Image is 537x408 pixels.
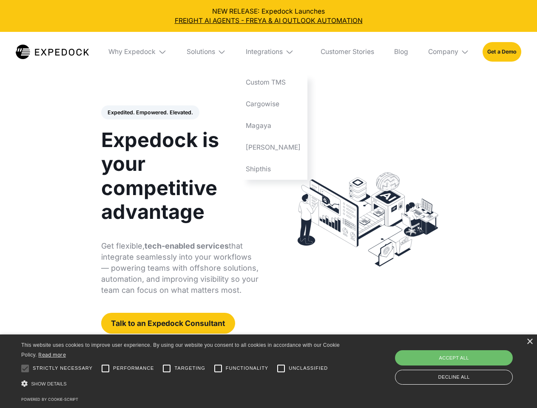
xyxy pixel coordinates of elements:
[101,313,235,334] a: Talk to an Expedock Consultant
[108,48,156,56] div: Why Expedock
[187,48,215,56] div: Solutions
[102,32,173,72] div: Why Expedock
[180,32,233,72] div: Solutions
[239,158,307,180] a: Shipthis
[421,32,476,72] div: Company
[239,72,307,93] a: Custom TMS
[21,342,340,358] span: This website uses cookies to improve user experience. By using our website you consent to all coo...
[31,381,67,386] span: Show details
[174,365,205,372] span: Targeting
[239,136,307,158] a: [PERSON_NAME]
[38,351,66,358] a: Read more
[101,241,259,296] p: Get flexible, that integrate seamlessly into your workflows — powering teams with offshore soluti...
[387,32,415,72] a: Blog
[428,48,458,56] div: Company
[483,42,521,61] a: Get a Demo
[239,115,307,136] a: Magaya
[113,365,154,372] span: Performance
[289,365,328,372] span: Unclassified
[226,365,268,372] span: Functionality
[101,128,259,224] h1: Expedock is your competitive advantage
[145,241,229,250] strong: tech-enabled services
[239,72,307,180] nav: Integrations
[7,16,531,25] a: FREIGHT AI AGENTS - FREYA & AI OUTLOOK AUTOMATION
[395,316,537,408] iframe: Chat Widget
[21,397,78,402] a: Powered by cookie-script
[239,93,307,115] a: Cargowise
[314,32,381,72] a: Customer Stories
[239,32,307,72] div: Integrations
[7,7,531,25] div: NEW RELEASE: Expedock Launches
[21,378,343,390] div: Show details
[246,48,283,56] div: Integrations
[33,365,93,372] span: Strictly necessary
